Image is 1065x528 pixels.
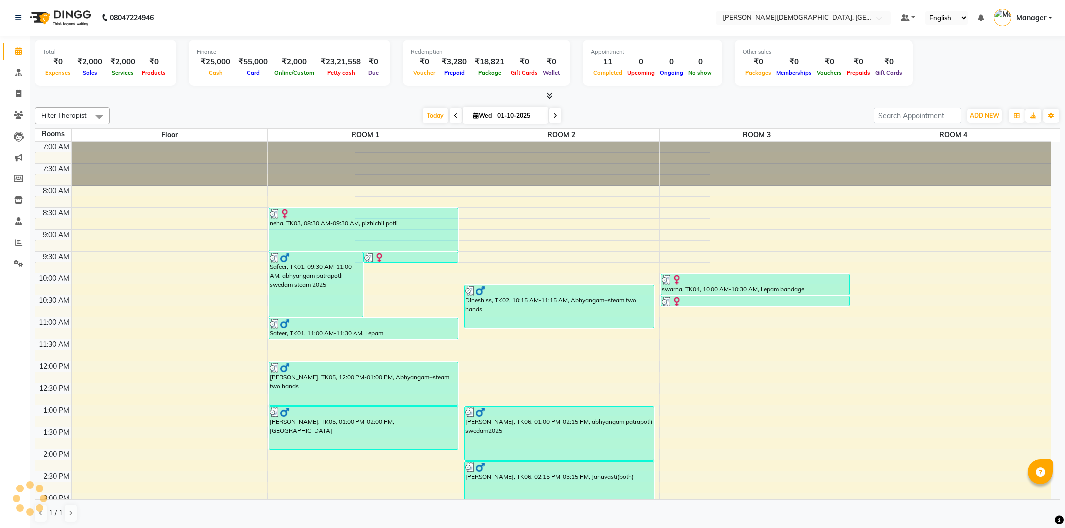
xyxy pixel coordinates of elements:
span: Packages [743,69,774,76]
span: Ongoing [657,69,686,76]
span: Completed [591,69,625,76]
div: Other sales [743,48,905,56]
div: 12:30 PM [37,383,71,394]
div: neha, TK03, 09:30 AM-09:45 AM, [PERSON_NAME] [364,252,458,262]
span: Floor [72,129,267,141]
span: Expenses [43,69,73,76]
div: 9:00 AM [41,230,71,240]
div: ₹23,21,558 [317,56,365,68]
div: 10:30 AM [37,295,71,306]
div: Rooms [35,129,71,139]
span: Wallet [540,69,562,76]
div: Redemption [411,48,562,56]
span: Today [423,108,448,123]
div: 12:00 PM [37,361,71,372]
div: 7:00 AM [41,142,71,152]
span: Due [366,69,381,76]
div: ₹3,280 [438,56,471,68]
div: ₹0 [43,56,73,68]
div: ₹0 [873,56,905,68]
div: 3:00 PM [41,493,71,504]
div: 2:00 PM [41,449,71,460]
span: Cash [206,69,225,76]
span: Wed [471,112,494,119]
div: 0 [686,56,714,68]
span: Upcoming [625,69,657,76]
div: 11:30 AM [37,339,71,350]
div: 0 [657,56,686,68]
div: [PERSON_NAME], TK06, 02:15 PM-03:15 PM, Januvasti(both) [465,462,654,505]
div: 10:00 AM [37,273,71,284]
div: Appointment [591,48,714,56]
span: ROOM 4 [855,129,1051,141]
button: ADD NEW [967,109,1002,123]
div: ₹2,000 [106,56,139,68]
div: ₹0 [365,56,382,68]
span: Petty cash [325,69,357,76]
div: neha, TK03, 08:30 AM-09:30 AM, pizhichil potli [269,208,458,251]
div: swarna, TK04, 10:00 AM-10:30 AM, Lepam bandage [661,274,850,295]
img: Manager [994,9,1011,26]
div: 8:30 AM [41,208,71,218]
iframe: chat widget [1023,488,1055,518]
div: ₹0 [139,56,168,68]
div: ₹2,000 [272,56,317,68]
div: swarna, TK04, 10:30 AM-10:45 AM, MATRA VASTI [661,296,850,306]
span: No show [686,69,714,76]
div: 8:00 AM [41,186,71,196]
span: Services [109,69,136,76]
div: Finance [197,48,382,56]
span: Products [139,69,168,76]
div: Dinesh ss, TK02, 10:15 AM-11:15 AM, Abhyangam+steam two hands [465,285,654,328]
div: Safeer, TK01, 09:30 AM-11:00 AM, abhyangam patrapotli swedam steam 2025 [269,252,363,317]
span: Gift Cards [508,69,540,76]
input: Search Appointment [874,108,961,123]
div: [PERSON_NAME], TK05, 12:00 PM-01:00 PM, Abhyangam+steam two hands [269,362,458,405]
span: Sales [80,69,100,76]
img: logo [25,4,94,32]
div: ₹18,821 [471,56,508,68]
span: Package [476,69,504,76]
div: ₹55,000 [234,56,272,68]
span: Memberships [774,69,814,76]
span: Filter Therapist [41,111,87,119]
div: ₹0 [540,56,562,68]
div: 1:00 PM [41,405,71,416]
div: ₹2,000 [73,56,106,68]
div: [PERSON_NAME], TK06, 01:00 PM-02:15 PM, abhyangam patrapotli swedam2025 [465,407,654,460]
span: Card [244,69,262,76]
span: Voucher [411,69,438,76]
span: ROOM 1 [268,129,463,141]
input: 2025-10-01 [494,108,544,123]
div: 0 [625,56,657,68]
span: Prepaids [844,69,873,76]
div: ₹25,000 [197,56,234,68]
div: ₹0 [411,56,438,68]
div: 2:30 PM [41,471,71,482]
span: Prepaid [442,69,467,76]
span: Online/Custom [272,69,317,76]
span: 1 / 1 [49,508,63,518]
div: 11 [591,56,625,68]
div: ₹0 [774,56,814,68]
div: [PERSON_NAME], TK05, 01:00 PM-02:00 PM, [GEOGRAPHIC_DATA] [269,407,458,449]
span: Vouchers [814,69,844,76]
div: 11:00 AM [37,317,71,328]
div: ₹0 [844,56,873,68]
span: Gift Cards [873,69,905,76]
div: 9:30 AM [41,252,71,262]
span: Manager [1016,13,1046,23]
div: Safeer, TK01, 11:00 AM-11:30 AM, Lepam [269,318,458,339]
b: 08047224946 [110,4,154,32]
span: ADD NEW [970,112,999,119]
div: ₹0 [743,56,774,68]
div: ₹0 [508,56,540,68]
div: 7:30 AM [41,164,71,174]
div: ₹0 [814,56,844,68]
span: ROOM 3 [660,129,855,141]
div: Total [43,48,168,56]
div: 1:30 PM [41,427,71,438]
span: ROOM 2 [463,129,659,141]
